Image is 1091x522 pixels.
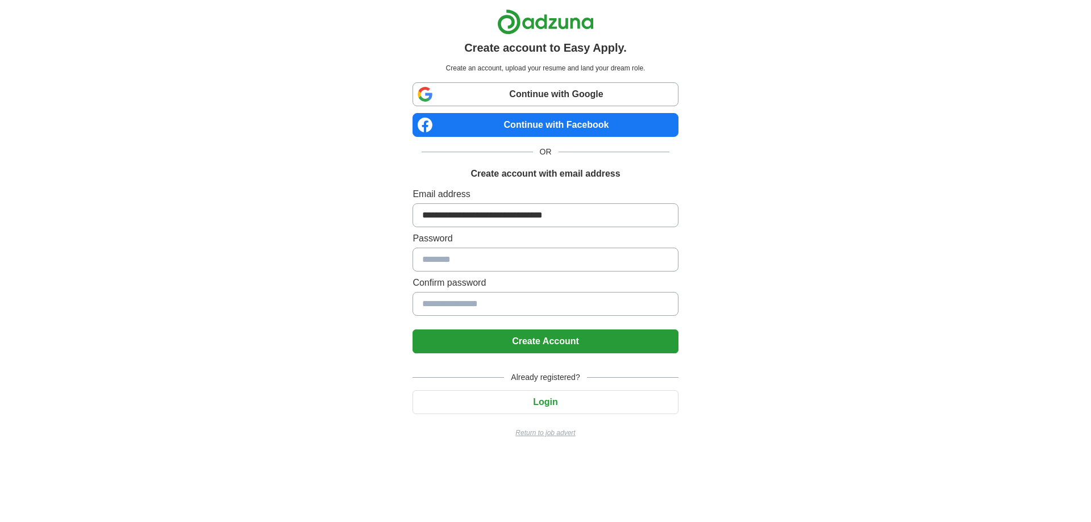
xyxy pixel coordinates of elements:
[413,276,678,290] label: Confirm password
[497,9,594,35] img: Adzuna logo
[413,113,678,137] a: Continue with Facebook
[504,371,586,383] span: Already registered?
[533,146,559,158] span: OR
[413,390,678,414] button: Login
[413,187,678,201] label: Email address
[464,39,627,56] h1: Create account to Easy Apply.
[413,329,678,353] button: Create Account
[415,63,676,73] p: Create an account, upload your resume and land your dream role.
[413,397,678,407] a: Login
[413,82,678,106] a: Continue with Google
[413,428,678,438] a: Return to job advert
[470,167,620,181] h1: Create account with email address
[413,232,678,245] label: Password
